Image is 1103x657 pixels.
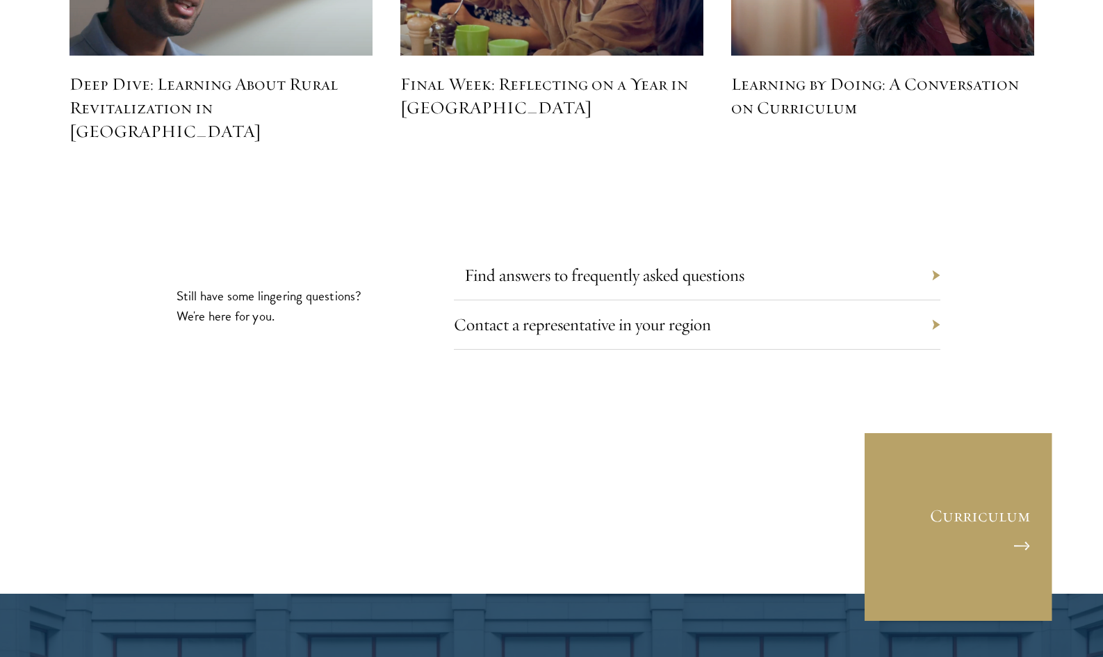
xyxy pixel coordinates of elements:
p: Still have some lingering questions? We're here for you. [177,286,364,326]
a: Curriculum [865,433,1052,621]
h5: Final Week: Reflecting on a Year in [GEOGRAPHIC_DATA] [400,72,703,120]
h5: Deep Dive: Learning About Rural Revitalization in [GEOGRAPHIC_DATA] [70,72,373,143]
a: Find answers to frequently asked questions [464,264,744,286]
a: Contact a representative in your region [454,314,711,335]
h5: Learning by Doing: A Conversation on Curriculum [731,72,1034,120]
